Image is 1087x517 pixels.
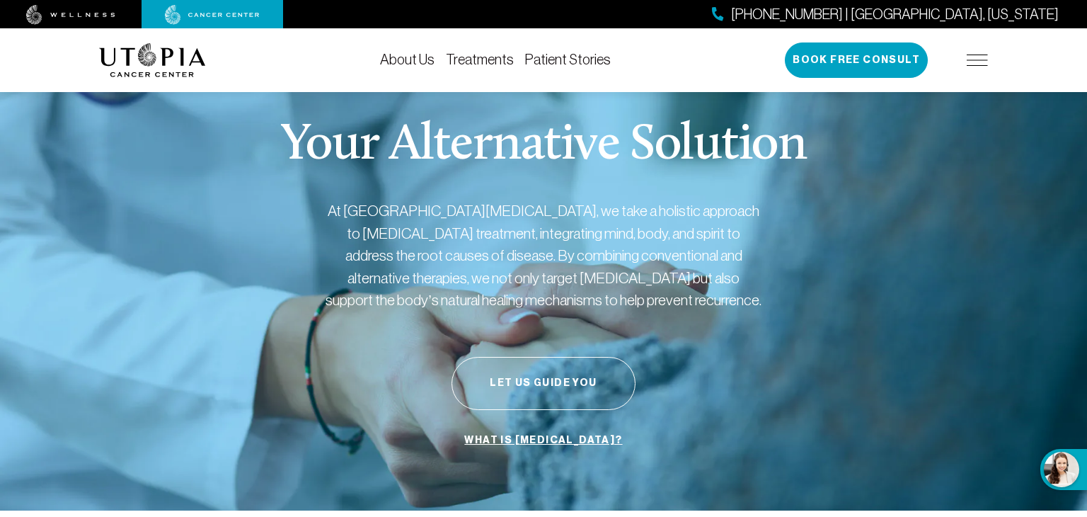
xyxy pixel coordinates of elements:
p: Your Alternative Solution [280,120,806,171]
button: Book Free Consult [785,42,928,78]
a: Patient Stories [525,52,611,67]
img: logo [99,43,206,77]
a: About Us [380,52,435,67]
button: Let Us Guide You [452,357,635,410]
a: What is [MEDICAL_DATA]? [461,427,626,454]
a: [PHONE_NUMBER] | [GEOGRAPHIC_DATA], [US_STATE] [712,4,1059,25]
a: Treatments [446,52,514,67]
p: At [GEOGRAPHIC_DATA][MEDICAL_DATA], we take a holistic approach to [MEDICAL_DATA] treatment, inte... [324,200,763,312]
img: icon-hamburger [967,55,988,66]
span: [PHONE_NUMBER] | [GEOGRAPHIC_DATA], [US_STATE] [731,4,1059,25]
img: cancer center [165,5,260,25]
img: wellness [26,5,115,25]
